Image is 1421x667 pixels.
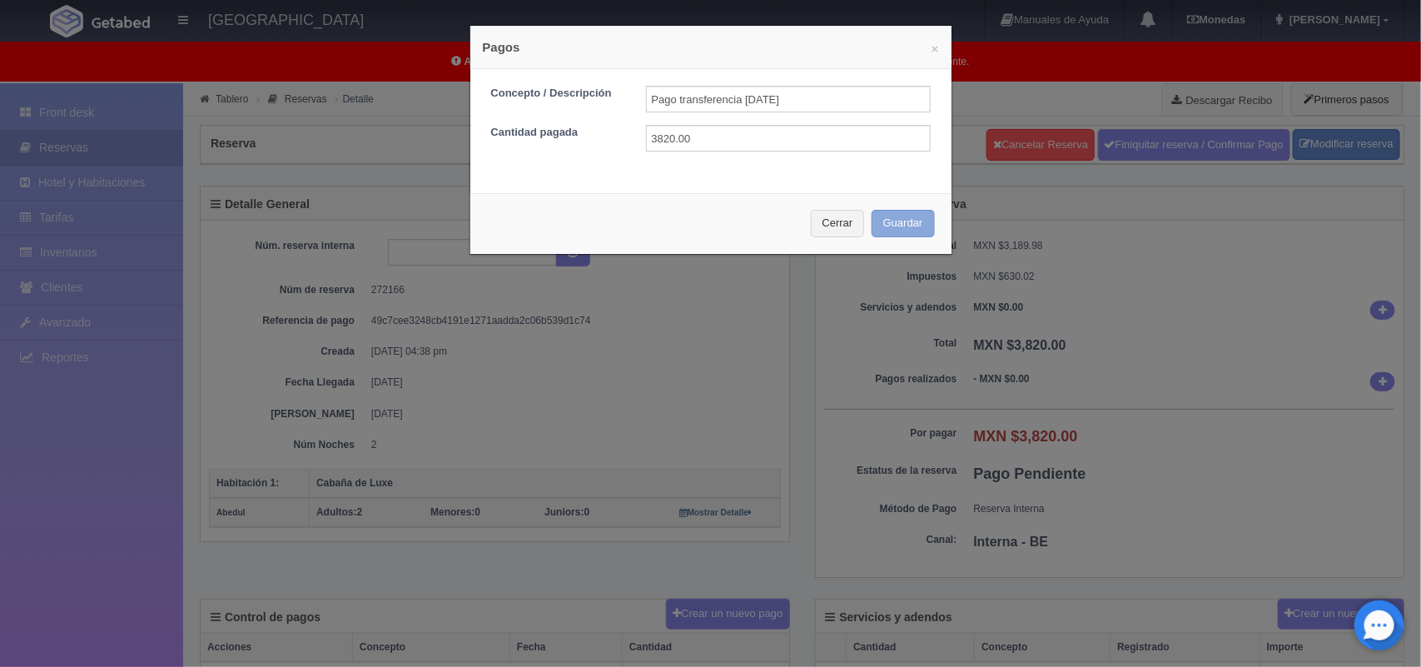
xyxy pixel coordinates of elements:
label: Concepto / Descripción [479,86,633,102]
button: Cerrar [811,210,865,237]
label: Cantidad pagada [479,125,633,141]
button: × [932,42,939,55]
button: Guardar [872,210,935,237]
h4: Pagos [483,38,939,56]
